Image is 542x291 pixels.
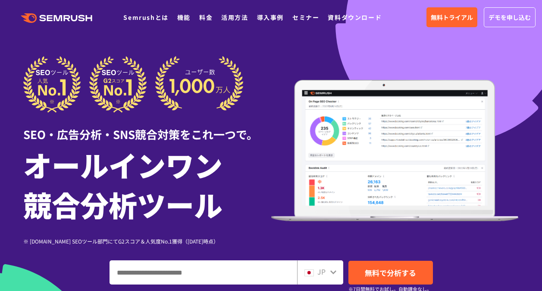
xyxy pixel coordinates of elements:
[23,113,271,142] div: SEO・広告分析・SNS競合対策をこれ一つで。
[23,145,271,224] h1: オールインワン 競合分析ツール
[110,261,297,284] input: ドメイン、キーワードまたはURLを入力してください
[221,13,248,22] a: 活用方法
[328,13,382,22] a: 資料ダウンロード
[317,266,326,277] span: JP
[199,13,213,22] a: 料金
[23,237,271,245] div: ※ [DOMAIN_NAME] SEOツール部門にてG2スコア＆人気度No.1獲得（[DATE]時点）
[257,13,284,22] a: 導入事例
[348,261,433,285] a: 無料で分析する
[365,267,416,278] span: 無料で分析する
[484,7,536,27] a: デモを申し込む
[489,13,531,22] span: デモを申し込む
[177,13,191,22] a: 機能
[123,13,168,22] a: Semrushとは
[426,7,477,27] a: 無料トライアル
[292,13,319,22] a: セミナー
[431,13,473,22] span: 無料トライアル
